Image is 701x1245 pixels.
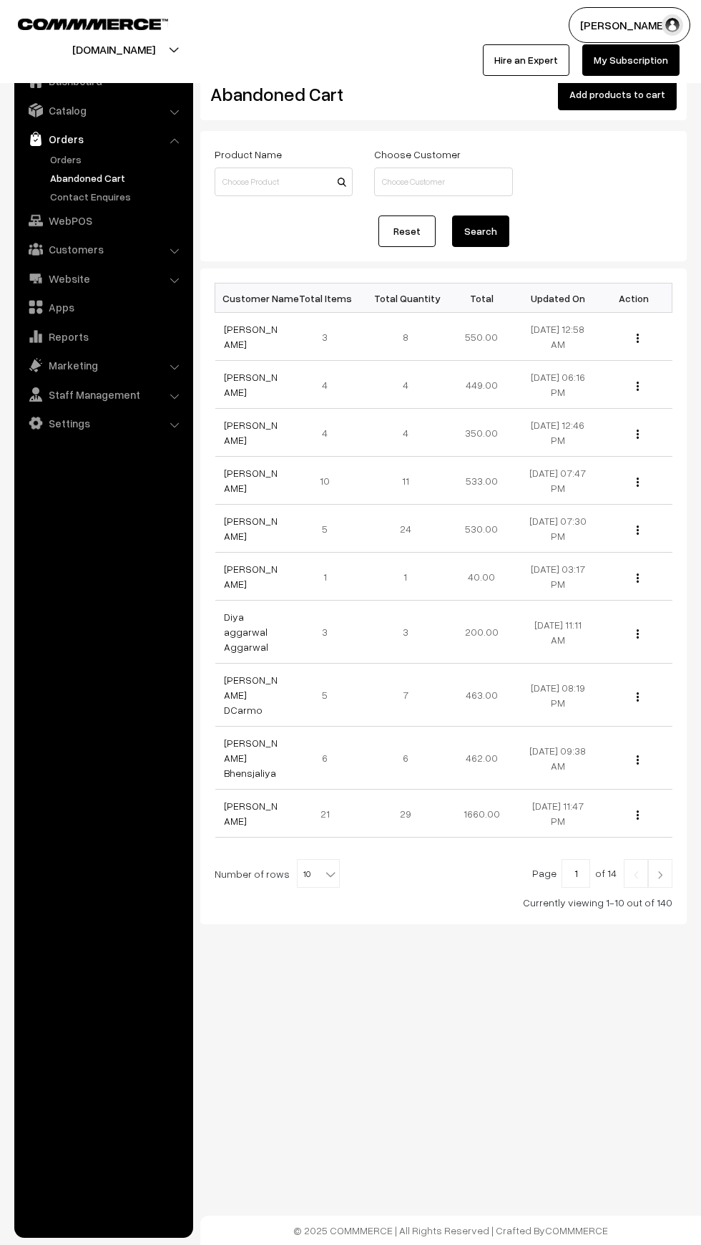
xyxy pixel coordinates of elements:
[291,409,368,457] td: 4
[368,790,444,838] td: 29
[22,32,205,67] button: [DOMAIN_NAME]
[596,284,672,313] th: Action
[368,409,444,457] td: 4
[224,674,278,716] a: [PERSON_NAME] DCarmo
[18,126,188,152] a: Orders
[654,871,667,879] img: Right
[443,727,520,790] td: 462.00
[520,409,597,457] td: [DATE] 12:46 PM
[637,573,639,583] img: Menu
[18,294,188,320] a: Apps
[18,14,143,32] a: COMMMERCE
[224,467,278,494] a: [PERSON_NAME]
[18,382,188,407] a: Staff Management
[520,505,597,553] td: [DATE] 07:30 PM
[224,371,278,398] a: [PERSON_NAME]
[443,664,520,727] td: 463.00
[46,170,188,185] a: Abandoned Cart
[224,737,278,779] a: [PERSON_NAME] Bhensjaliya
[520,313,597,361] td: [DATE] 12:58 AM
[291,313,368,361] td: 3
[378,215,436,247] a: Reset
[18,97,188,123] a: Catalog
[637,755,639,765] img: Menu
[520,664,597,727] td: [DATE] 08:19 PM
[46,152,188,167] a: Orders
[637,810,639,820] img: Menu
[200,1216,701,1245] footer: © 2025 COMMMERCE | All Rights Reserved | Crafted By
[374,168,512,196] input: Choose Customer
[520,601,597,664] td: [DATE] 11:11 AM
[637,382,639,391] img: Menu
[297,859,340,888] span: 10
[368,664,444,727] td: 7
[558,79,677,110] button: Add products to cart
[224,515,278,542] a: [PERSON_NAME]
[443,601,520,664] td: 200.00
[368,727,444,790] td: 6
[224,611,268,653] a: Diya aggarwal Aggarwal
[224,563,278,590] a: [PERSON_NAME]
[629,871,642,879] img: Left
[18,410,188,436] a: Settings
[443,409,520,457] td: 350.00
[298,860,339,888] span: 10
[18,208,188,233] a: WebPOS
[18,236,188,262] a: Customers
[368,553,444,601] td: 1
[452,215,509,247] button: Search
[662,14,683,36] img: user
[443,553,520,601] td: 40.00
[520,727,597,790] td: [DATE] 09:38 AM
[215,895,672,910] div: Currently viewing 1-10 out of 140
[483,44,569,76] a: Hire an Expert
[18,19,168,29] img: COMMMERCE
[368,457,444,505] td: 11
[368,505,444,553] td: 24
[18,324,188,349] a: Reports
[291,361,368,409] td: 4
[443,505,520,553] td: 530.00
[637,629,639,639] img: Menu
[443,313,520,361] td: 550.00
[368,284,444,313] th: Total Quantity
[46,189,188,204] a: Contact Enquires
[215,284,292,313] th: Customer Name
[224,419,278,446] a: [PERSON_NAME]
[18,266,188,291] a: Website
[595,867,617,879] span: of 14
[520,790,597,838] td: [DATE] 11:47 PM
[637,525,639,535] img: Menu
[224,800,278,827] a: [PERSON_NAME]
[291,790,368,838] td: 21
[520,361,597,409] td: [DATE] 06:16 PM
[210,83,351,105] h2: Abandoned Cart
[443,361,520,409] td: 449.00
[637,478,639,487] img: Menu
[18,352,188,378] a: Marketing
[637,334,639,343] img: Menu
[569,7,690,43] button: [PERSON_NAME]…
[215,866,290,881] span: Number of rows
[368,361,444,409] td: 4
[291,284,368,313] th: Total Items
[368,313,444,361] td: 8
[291,505,368,553] td: 5
[582,44,680,76] a: My Subscription
[443,457,520,505] td: 533.00
[443,790,520,838] td: 1660.00
[443,284,520,313] th: Total
[374,147,461,162] label: Choose Customer
[520,553,597,601] td: [DATE] 03:17 PM
[291,601,368,664] td: 3
[637,692,639,702] img: Menu
[368,601,444,664] td: 3
[224,323,278,350] a: [PERSON_NAME]
[545,1224,608,1236] a: COMMMERCE
[291,664,368,727] td: 5
[291,727,368,790] td: 6
[215,168,353,196] input: Choose Product
[291,553,368,601] td: 1
[532,867,557,879] span: Page
[637,430,639,439] img: Menu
